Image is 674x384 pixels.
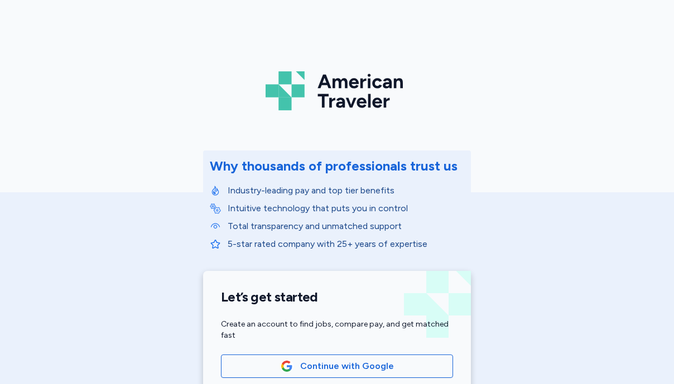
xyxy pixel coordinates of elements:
p: Total transparency and unmatched support [228,220,464,233]
img: Logo [266,67,408,115]
button: Google LogoContinue with Google [221,354,453,378]
div: Create an account to find jobs, compare pay, and get matched fast [221,319,453,341]
span: Continue with Google [300,359,394,373]
p: 5-star rated company with 25+ years of expertise [228,237,464,251]
p: Industry-leading pay and top tier benefits [228,184,464,197]
div: Why thousands of professionals trust us [210,157,458,175]
h1: Let’s get started [221,289,453,305]
img: Google Logo [281,360,293,372]
p: Intuitive technology that puts you in control [228,202,464,215]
